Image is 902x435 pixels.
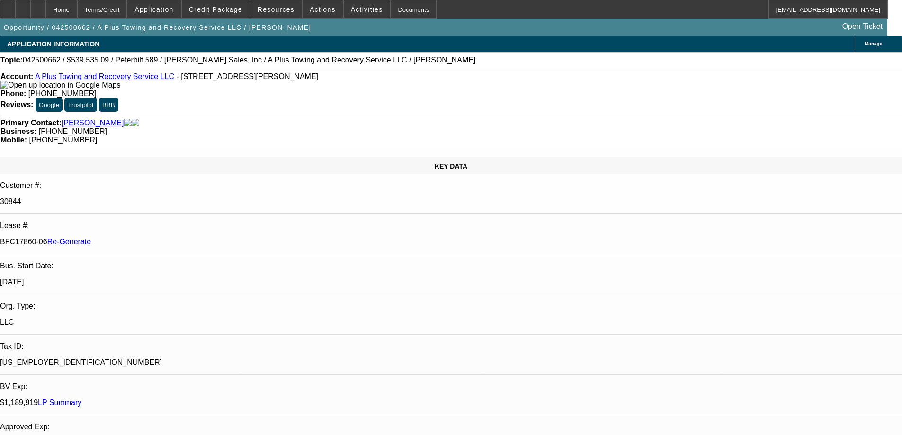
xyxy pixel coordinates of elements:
span: 042500662 / $539,535.09 / Peterbilt 589 / [PERSON_NAME] Sales, Inc / A Plus Towing and Recovery S... [23,56,476,64]
a: A Plus Towing and Recovery Service LLC [35,72,174,80]
button: Activities [344,0,390,18]
img: facebook-icon.png [124,119,132,127]
strong: Reviews: [0,100,33,108]
span: Opportunity / 042500662 / A Plus Towing and Recovery Service LLC / [PERSON_NAME] [4,24,311,31]
button: Google [36,98,63,112]
a: LP Summary [38,399,81,407]
span: [PHONE_NUMBER] [29,136,97,144]
span: Activities [351,6,383,13]
strong: Primary Contact: [0,119,62,127]
span: - [STREET_ADDRESS][PERSON_NAME] [176,72,318,80]
span: Actions [310,6,336,13]
span: Application [134,6,173,13]
button: Trustpilot [64,98,97,112]
span: [PHONE_NUMBER] [39,127,107,135]
a: Open Ticket [839,18,886,35]
button: BBB [99,98,118,112]
button: Resources [250,0,302,18]
button: Actions [303,0,343,18]
img: linkedin-icon.png [132,119,139,127]
span: Manage [865,41,882,46]
span: Resources [258,6,295,13]
img: Open up location in Google Maps [0,81,120,89]
a: View Google Maps [0,81,120,89]
a: [PERSON_NAME] [62,119,124,127]
button: Application [127,0,180,18]
span: KEY DATA [435,162,467,170]
span: APPLICATION INFORMATION [7,40,99,48]
span: Credit Package [189,6,242,13]
strong: Mobile: [0,136,27,144]
strong: Account: [0,72,33,80]
strong: Business: [0,127,36,135]
span: [PHONE_NUMBER] [28,89,97,98]
a: Re-Generate [47,238,91,246]
button: Credit Package [182,0,250,18]
strong: Phone: [0,89,26,98]
strong: Topic: [0,56,23,64]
